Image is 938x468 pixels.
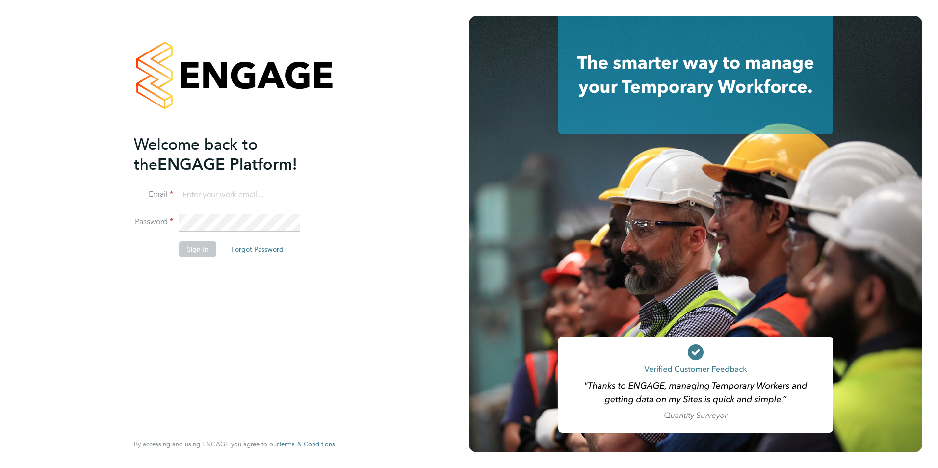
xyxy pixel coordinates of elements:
h2: ENGAGE Platform! [134,134,325,175]
button: Sign In [179,241,216,257]
span: By accessing and using ENGAGE you agree to our [134,440,335,448]
button: Forgot Password [223,241,291,257]
span: Terms & Conditions [279,440,335,448]
a: Terms & Conditions [279,441,335,448]
span: Welcome back to the [134,135,258,174]
label: Password [134,217,173,227]
label: Email [134,189,173,200]
input: Enter your work email... [179,186,300,204]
